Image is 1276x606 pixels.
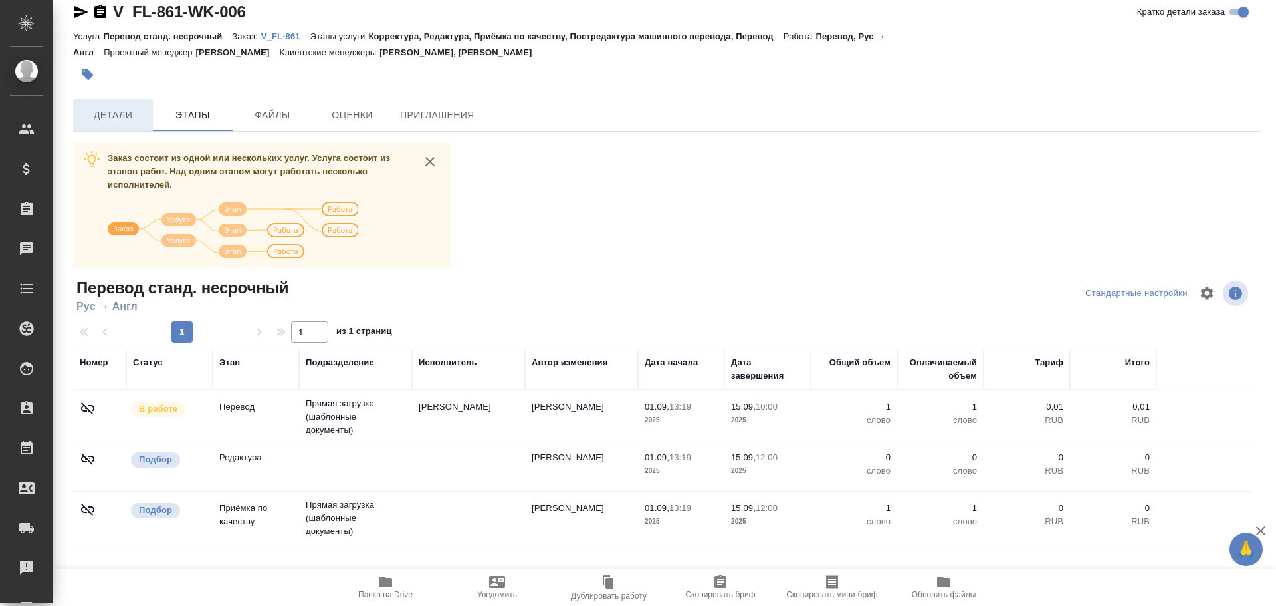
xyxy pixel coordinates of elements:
p: 2025 [731,414,804,427]
span: Детали [81,107,145,124]
button: Скопировать ссылку [92,4,108,20]
span: Оценки [320,107,384,124]
span: Перевод станд. несрочный [73,277,288,299]
div: Автор изменения [532,356,607,369]
p: 1 [817,502,891,515]
p: 1 [904,400,977,414]
p: Корректура, Редактура, Приёмка по качеству, Постредактура машинного перевода, Перевод [368,31,783,41]
div: Общий объем [829,356,891,369]
button: Добавить тэг [73,60,102,89]
span: Рус → Англ [73,299,288,315]
p: 10:00 [756,402,778,412]
p: RUB [1077,515,1150,528]
button: Скопировать ссылку для ЯМессенджера [73,4,89,20]
p: слово [817,464,891,478]
p: В работе [139,402,177,416]
p: 15.09, [731,503,756,513]
p: 2025 [645,414,718,427]
span: Обновить файлы [912,590,976,599]
span: Скопировать мини-бриф [786,590,877,599]
p: Заказ: [232,31,261,41]
p: Перевод [219,400,292,414]
p: 13:19 [669,402,691,412]
span: Кратко детали заказа [1137,5,1225,19]
p: 13:19 [669,503,691,513]
button: Обновить файлы [888,569,1000,606]
span: из 1 страниц [336,323,392,343]
p: 13:19 [669,452,691,462]
td: Прямая загрузка (шаблонные документы) [299,390,412,444]
p: 0,01 [1077,400,1150,414]
p: 01.09, [645,503,669,513]
div: Номер [80,356,108,369]
p: 15.09, [731,452,756,462]
p: V_FL-861 [261,31,310,41]
div: Оплачиваемый объем [904,356,977,382]
span: 🙏 [1235,535,1257,563]
p: 12:00 [756,452,778,462]
p: Подбор [139,504,172,517]
p: слово [904,515,977,528]
span: Настроить таблицу [1191,277,1223,309]
p: Проектный менеджер [104,47,195,57]
p: 0 [904,451,977,464]
p: 0 [990,451,1063,464]
span: Дублировать работу [571,591,647,601]
div: Подразделение [306,356,374,369]
div: Дата завершения [731,356,804,382]
p: 1 [817,400,891,414]
p: 0 [1077,451,1150,464]
button: Скопировать мини-бриф [776,569,888,606]
p: Этапы услуги [310,31,369,41]
p: 1 [904,502,977,515]
button: close [420,152,440,172]
p: RUB [1077,414,1150,427]
p: Услуга [73,31,103,41]
a: V_FL-861-WK-006 [113,3,246,21]
p: Перевод станд. несрочный [103,31,232,41]
p: RUB [990,464,1063,478]
p: 15.09, [731,402,756,412]
span: Посмотреть информацию [1223,281,1251,306]
span: Уведомить [477,590,517,599]
span: Этапы [161,107,225,124]
p: слово [817,515,891,528]
td: [PERSON_NAME] [525,444,638,491]
span: Скопировать бриф [685,590,755,599]
button: Дублировать работу [553,569,665,606]
p: 2025 [731,464,804,478]
button: Папка на Drive [330,569,441,606]
p: слово [817,414,891,427]
p: RUB [990,414,1063,427]
p: слово [904,464,977,478]
span: Файлы [241,107,304,124]
div: split button [1082,283,1191,304]
div: Статус [133,356,163,369]
p: 12:00 [756,503,778,513]
p: Подбор [139,453,172,466]
span: Заказ состоит из одной или нескольких услуг. Услуга состоит из этапов работ. Над одним этапом мог... [108,153,390,190]
span: Приглашения [400,107,475,124]
p: 01.09, [645,452,669,462]
td: [PERSON_NAME] [525,394,638,440]
button: Скопировать бриф [665,569,776,606]
p: [PERSON_NAME], [PERSON_NAME] [379,47,542,57]
button: Уведомить [441,569,553,606]
p: Приёмка по качеству [219,502,292,528]
td: [PERSON_NAME] [412,394,525,440]
a: V_FL-861 [261,30,310,41]
p: [PERSON_NAME] [196,47,280,57]
p: 0 [817,451,891,464]
p: 0 [1077,502,1150,515]
p: RUB [990,515,1063,528]
div: Итого [1125,356,1150,369]
p: 0,01 [990,400,1063,414]
button: 🙏 [1229,533,1263,566]
p: 2025 [645,515,718,528]
p: Клиентские менеджеры [280,47,380,57]
p: Редактура [219,451,292,464]
p: 0 [990,502,1063,515]
div: Исполнитель [419,356,477,369]
p: 01.09, [645,402,669,412]
td: [PERSON_NAME] [525,495,638,541]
